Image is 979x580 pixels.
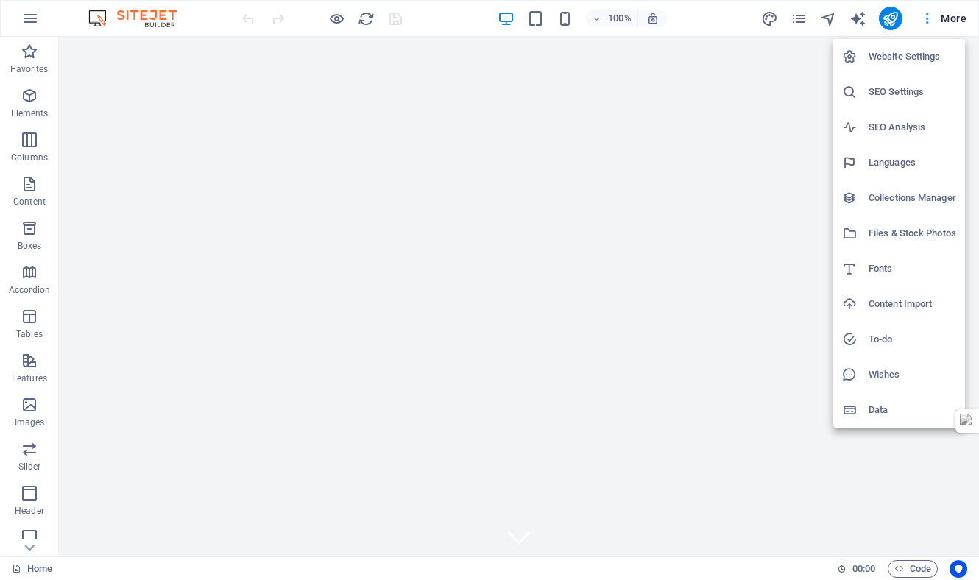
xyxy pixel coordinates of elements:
[869,366,956,383] h6: Wishes
[869,119,956,136] h6: SEO Analysis
[869,260,956,277] h6: Fonts
[869,48,956,66] h6: Website Settings
[869,330,956,348] h6: To-do
[869,83,956,101] h6: SEO Settings
[869,189,956,207] h6: Collections Manager
[869,224,956,242] h6: Files & Stock Photos
[869,295,956,313] h6: Content Import
[869,154,956,171] h6: Languages
[869,401,956,419] h6: Data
